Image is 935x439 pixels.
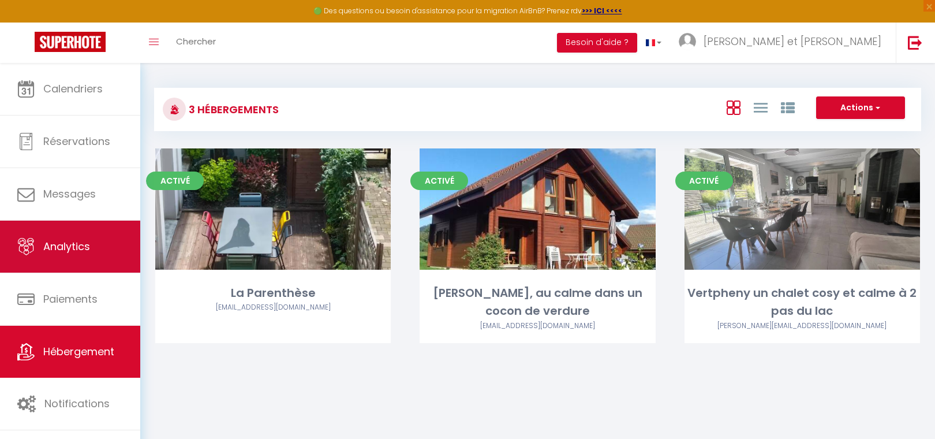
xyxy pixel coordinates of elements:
span: Notifications [44,396,110,411]
span: Calendriers [43,81,103,96]
a: Chercher [167,23,225,63]
a: >>> ICI <<<< [582,6,622,16]
div: Airbnb [420,321,655,332]
button: Besoin d'aide ? [557,33,637,53]
span: Activé [675,172,733,190]
a: Vue en Liste [754,98,768,117]
div: Airbnb [685,321,920,332]
span: Activé [410,172,468,190]
img: Super Booking [35,32,106,52]
span: Paiements [43,292,98,306]
div: [PERSON_NAME], au calme dans un cocon de verdure [420,284,655,321]
div: La Parenthèse [155,284,391,302]
div: Airbnb [155,302,391,313]
span: Analytics [43,239,90,254]
span: Hébergement [43,344,114,359]
img: logout [908,35,922,50]
a: Vue en Box [727,98,740,117]
a: Vue par Groupe [781,98,795,117]
span: [PERSON_NAME] et [PERSON_NAME] [704,34,881,49]
h3: 3 Hébergements [186,96,279,122]
button: Actions [816,96,905,120]
span: Activé [146,172,204,190]
span: Réservations [43,134,110,148]
div: Vertpheny un chalet cosy et calme à 2 pas du lac [685,284,920,321]
span: Chercher [176,35,216,47]
a: ... [PERSON_NAME] et [PERSON_NAME] [670,23,896,63]
img: ... [679,33,696,50]
span: Messages [43,187,96,201]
